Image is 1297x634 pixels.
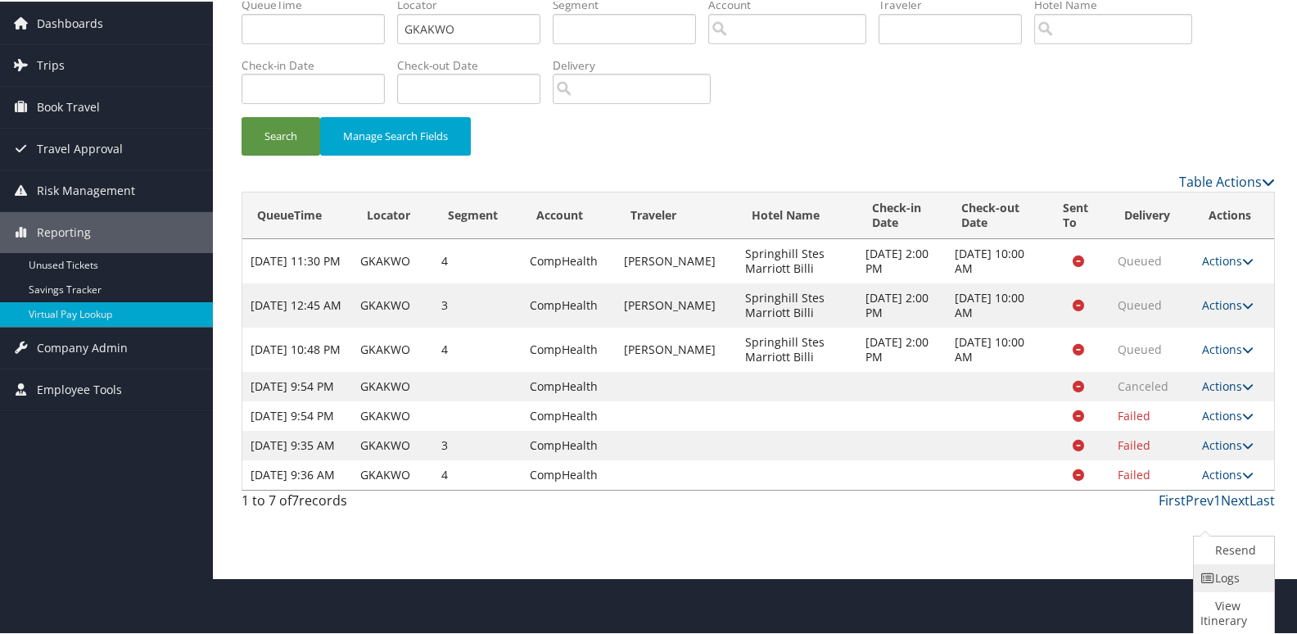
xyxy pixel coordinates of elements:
button: Manage Search Fields [320,115,471,154]
th: Check-out Date: activate to sort column ascending [947,191,1048,238]
label: Check-in Date [242,56,397,72]
span: Dashboards [37,2,103,43]
a: Actions [1202,340,1254,355]
th: Check-in Date: activate to sort column descending [857,191,947,238]
span: Company Admin [37,326,128,367]
td: [DATE] 10:48 PM [242,326,352,370]
td: [DATE] 9:35 AM [242,429,352,459]
div: 1 to 7 of records [242,489,481,517]
span: Book Travel [37,85,100,126]
span: Trips [37,43,65,84]
td: GKAKWO [352,282,433,326]
a: Actions [1202,465,1254,481]
td: 4 [433,326,522,370]
a: Actions [1202,436,1254,451]
td: GKAKWO [352,400,433,429]
a: First [1159,490,1186,508]
td: CompHealth [522,282,616,326]
a: Last [1250,490,1275,508]
th: Sent To: activate to sort column ascending [1048,191,1109,238]
span: Employee Tools [37,368,122,409]
td: [DATE] 2:00 PM [857,238,947,282]
th: Delivery: activate to sort column ascending [1109,191,1194,238]
a: Actions [1202,296,1254,311]
label: Check-out Date [397,56,553,72]
span: Reporting [37,211,91,251]
td: [DATE] 9:54 PM [242,400,352,429]
th: Actions [1194,191,1274,238]
td: GKAKWO [352,238,433,282]
td: CompHealth [522,326,616,370]
td: CompHealth [522,370,616,400]
a: Next [1221,490,1250,508]
th: Locator: activate to sort column ascending [352,191,433,238]
th: Traveler: activate to sort column ascending [616,191,736,238]
td: CompHealth [522,429,616,459]
a: Logs [1194,563,1270,591]
td: [DATE] 9:36 AM [242,459,352,488]
td: [PERSON_NAME] [616,238,736,282]
td: [DATE] 10:00 AM [947,326,1048,370]
span: Queued [1118,296,1162,311]
td: GKAKWO [352,429,433,459]
a: 1 [1213,490,1221,508]
a: Resend [1194,535,1270,563]
td: [DATE] 12:45 AM [242,282,352,326]
td: [DATE] 10:00 AM [947,238,1048,282]
td: Springhill Stes Marriott Billi [737,326,857,370]
td: GKAKWO [352,459,433,488]
td: [PERSON_NAME] [616,326,736,370]
a: Table Actions [1179,171,1275,189]
a: Actions [1202,251,1254,267]
span: Failed [1118,406,1150,422]
span: Failed [1118,436,1150,451]
a: Actions [1202,406,1254,422]
td: CompHealth [522,238,616,282]
a: Prev [1186,490,1213,508]
td: GKAKWO [352,370,433,400]
td: Springhill Stes Marriott Billi [737,282,857,326]
th: Segment: activate to sort column ascending [433,191,522,238]
td: 4 [433,459,522,488]
span: Queued [1118,251,1162,267]
td: [DATE] 2:00 PM [857,282,947,326]
span: Queued [1118,340,1162,355]
a: Actions [1202,377,1254,392]
td: 3 [433,282,522,326]
span: Failed [1118,465,1150,481]
td: [PERSON_NAME] [616,282,736,326]
th: QueueTime: activate to sort column ascending [242,191,352,238]
td: CompHealth [522,459,616,488]
td: [DATE] 9:54 PM [242,370,352,400]
a: View Itinerary [1194,591,1270,633]
span: Risk Management [37,169,135,210]
td: CompHealth [522,400,616,429]
td: GKAKWO [352,326,433,370]
th: Hotel Name: activate to sort column ascending [737,191,857,238]
td: [DATE] 10:00 AM [947,282,1048,326]
td: 3 [433,429,522,459]
td: Springhill Stes Marriott Billi [737,238,857,282]
td: 4 [433,238,522,282]
label: Delivery [553,56,723,72]
th: Account: activate to sort column ascending [522,191,616,238]
span: Travel Approval [37,127,123,168]
span: 7 [291,490,299,508]
span: Canceled [1118,377,1168,392]
td: [DATE] 11:30 PM [242,238,352,282]
td: [DATE] 2:00 PM [857,326,947,370]
button: Search [242,115,320,154]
